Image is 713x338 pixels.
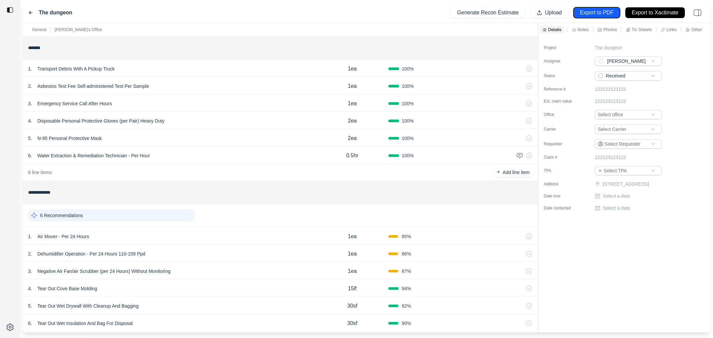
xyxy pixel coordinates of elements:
p: 2ea [348,134,357,142]
p: Add line item [503,169,530,176]
p: Tear Out Cove Base Molding [35,284,100,293]
p: Select a date [603,193,630,199]
span: 94 % [402,285,411,292]
p: 0.5hr [346,152,358,160]
p: Notes [578,27,589,32]
span: 85 % [402,233,411,240]
p: Export to PDF [580,9,613,17]
label: Requester [544,141,577,147]
p: 1ea [348,250,357,258]
p: 15lf [348,285,357,293]
span: 92 % [402,303,411,309]
button: Generate Recon Estimate [451,7,525,18]
p: 2 . [28,250,32,257]
span: 100 % [402,83,414,90]
p: Tear Out Wet Drywall With Cleanup And Bagging [35,301,141,311]
button: Upload [530,7,568,18]
p: 123123123123 [595,98,626,105]
span: 86 % [402,250,411,257]
p: 30sf [347,319,357,327]
p: 1ea [348,82,357,90]
button: Export to PDF [574,7,620,18]
img: toggle sidebar [7,7,13,13]
label: Project [544,45,577,50]
span: 100 % [402,152,414,159]
p: Asbestos Test Fee Self-administered Test Per Sample [35,81,152,91]
p: Negative Air Fan/air Scrubber (per 24 Hours) Without Monitoring [35,267,173,276]
p: Transport Debris With A Pickup Truck [35,64,117,73]
label: Date contacted [544,205,577,211]
label: Claim # [544,155,577,160]
p: 2ea [348,117,357,125]
p: Photos [603,27,617,32]
label: Carrier [544,127,577,132]
span: 100 % [402,100,414,107]
p: 2 . [28,83,32,90]
p: + [497,168,500,176]
p: Select a date [603,205,630,211]
p: Emergency Service Call After Hours [35,99,115,108]
label: Assignee [544,58,577,64]
p: 4 . [28,285,32,292]
button: +Add line item [494,168,532,177]
label: Office [544,112,577,117]
p: 3 . [28,268,32,275]
p: N-95 Personal Protective Mask [35,134,105,143]
p: 1ea [348,100,357,108]
p: Water Extraction & Remediation Technician - Per Hour [35,151,153,160]
p: The dungeon [595,44,623,51]
p: Generate Recon Estimate [457,9,519,17]
label: Reference # [544,87,577,92]
p: 1ea [348,267,357,275]
p: Upload [545,9,562,17]
p: 1 . [28,65,32,72]
p: 6 . [28,152,32,159]
p: 123123123123 [595,154,626,161]
p: [STREET_ADDRESS] [603,181,663,187]
p: 6 . [28,320,32,327]
span: 100 % [402,65,414,72]
p: 4 . [28,118,32,124]
p: 3 . [28,100,32,107]
label: The dungeon [39,9,72,17]
p: Tear Out Wet Insulation And Bag For Disposal [35,319,135,328]
p: 123123123123 [595,86,626,93]
p: Dehumidifier Operation - Per 24 Hours 110-159 Ppd [35,249,148,259]
p: Air Mover - Per 24 Hours [35,232,92,241]
p: [PERSON_NAME]'s Office [55,27,102,32]
p: Other [691,27,702,32]
label: Date loss [544,193,577,199]
p: Export to Xactimate [632,9,679,17]
label: Status [544,73,577,78]
p: 5 . [28,135,32,142]
p: 6 Recommendations [40,212,83,219]
p: 1ea [348,65,357,73]
p: Links [667,27,677,32]
span: 100 % [402,135,414,142]
p: 30sf [347,302,357,310]
p: 1ea [348,232,357,240]
button: Export to Xactimate [625,7,685,18]
p: Details [548,27,562,32]
label: Est. claim value [544,99,577,104]
label: TPA [544,168,577,173]
p: General [32,27,46,32]
p: 5 . [28,303,32,309]
span: 87 % [402,268,411,275]
img: comment [516,152,523,159]
p: 1 . [28,233,32,240]
img: right-panel.svg [690,5,705,20]
p: Disposable Personal Protective Gloves (per Pair) Heavy Duty [35,116,167,126]
span: 90 % [402,320,411,327]
p: Tic Sheets [632,27,652,32]
span: 100 % [402,118,414,124]
label: Address [544,181,577,187]
p: 6 line items [28,169,52,176]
